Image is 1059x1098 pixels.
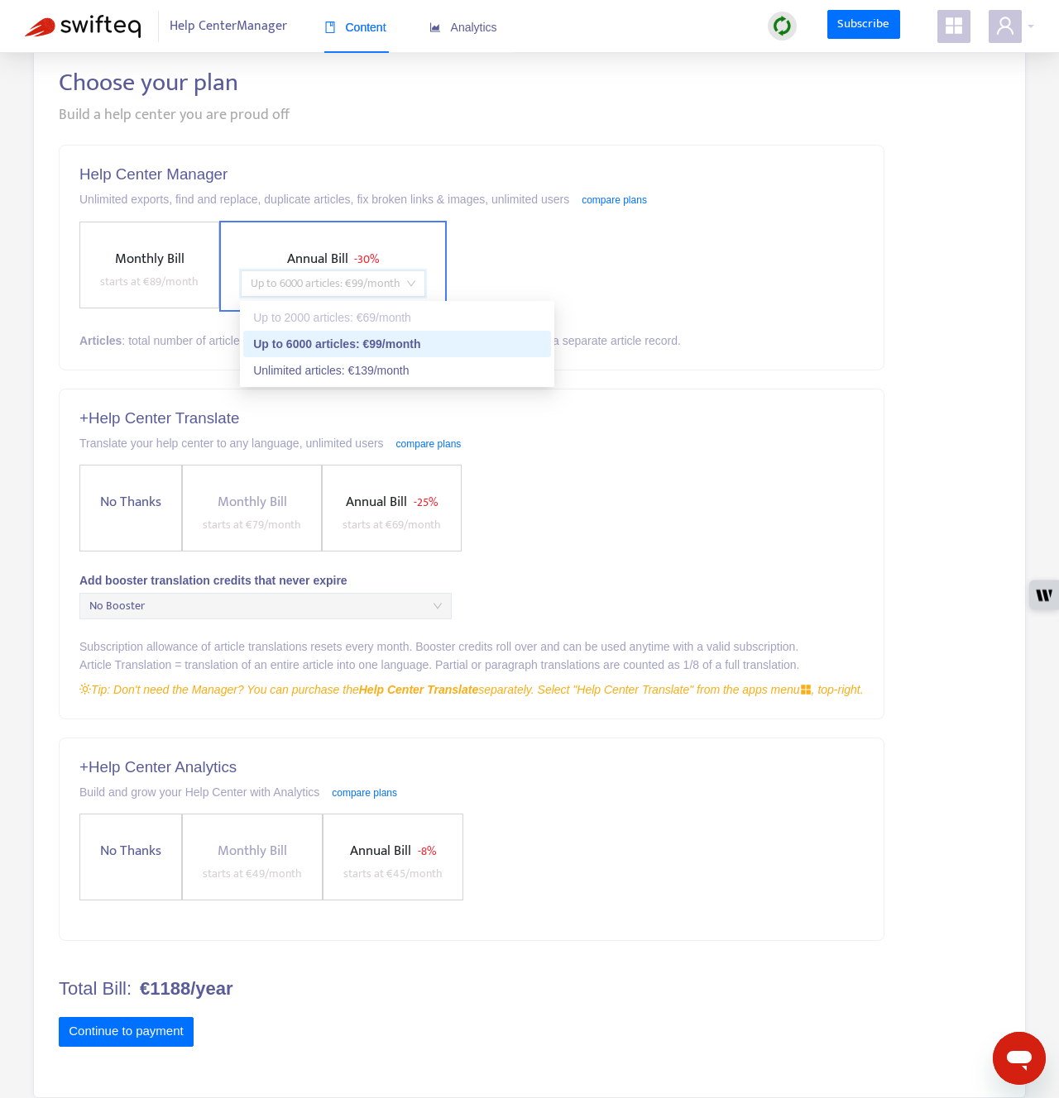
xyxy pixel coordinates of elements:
span: Content [324,21,386,34]
a: compare plans [332,787,397,799]
img: Swifteq [25,15,141,38]
span: Annual Bill [350,839,411,862]
span: Monthly Bill [115,247,184,270]
span: - 8% [418,842,436,861]
b: €1188/year [140,978,233,1000]
div: Unlimited exports, find and replace, duplicate articles, fix broken links & images, unlimited users [79,190,864,208]
a: Subscribe [827,10,900,40]
div: : total number of article records in your help center, where each language counts as a separate a... [79,332,864,350]
span: book [324,21,336,33]
a: compare plans [396,438,462,450]
div: Build and grow your Help Center with Analytics [79,783,864,801]
a: compare plans [582,194,647,206]
h4: Total Bill: [59,978,884,1000]
div: Up to 6000 articles : € 99 /month [253,335,541,353]
span: No Booster [89,594,442,618]
div: Subscription allowance of article translations resets every month. Booster credits roll over and ... [79,637,864,656]
span: - 25% [414,493,438,512]
div: Tip: Don't need the Manager? You can purchase the separately. Select "Help Center Translate" from... [79,680,864,699]
span: - 30% [354,250,379,269]
span: user [995,16,1015,36]
span: starts at € 49 /month [203,864,302,883]
span: Annual Bill [287,247,348,270]
span: Help Center Manager [170,11,287,42]
span: appstore [944,16,964,36]
h5: + Help Center Analytics [79,758,864,777]
iframe: Button to launch messaging window [993,1032,1046,1085]
h5: + Help Center Translate [79,409,864,428]
div: Translate your help center to any language, unlimited users [79,434,864,452]
span: appstore [800,684,812,695]
div: Up to 2000 articles : € 69 /month [253,308,541,327]
h2: Choose your plan [59,68,1000,98]
span: Monthly Bill [218,839,287,862]
div: Article Translation = translation of an entire article into one language. Partial or paragraph tr... [79,656,864,674]
span: starts at € 89 /month [100,272,199,291]
span: Analytics [429,21,497,34]
div: Unlimited articles : € 139 /month [253,361,541,380]
span: Monthly Bill [218,490,287,513]
strong: Help Center Translate [359,683,478,696]
span: Annual Bill [346,490,407,513]
span: starts at € 69 /month [343,515,441,534]
span: No Thanks [93,491,168,513]
div: Add booster translation credits that never expire [79,571,864,590]
span: Up to 6000 articles : € 99 /month [251,271,415,296]
button: Continue to payment [59,1017,194,1047]
img: sync.dc5367851b00ba804db3.png [772,16,793,36]
span: starts at € 45 /month [343,864,443,883]
strong: Articles [79,334,122,347]
span: area-chart [429,21,441,33]
div: Build a help center you are proud off [59,104,1000,127]
span: No Thanks [93,840,168,862]
h5: Help Center Manager [79,165,864,184]
span: starts at € 79 /month [203,515,301,534]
